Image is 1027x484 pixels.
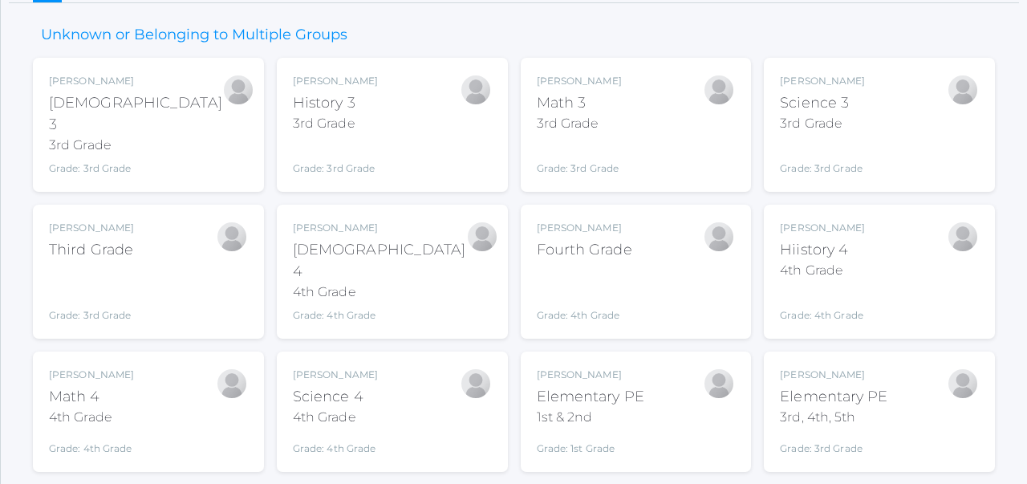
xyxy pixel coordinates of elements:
div: Joshua Bennett [947,368,979,400]
div: Joshua Bennett [460,368,492,400]
div: Joshua Bennett [460,74,492,106]
div: [PERSON_NAME] [780,368,887,382]
div: Grade: 3rd Grade [293,140,378,176]
div: 4th Grade [293,408,378,427]
div: Joshua Bennett [703,74,735,106]
div: Grade: 4th Grade [293,433,378,456]
div: Joshua Bennett [222,74,254,106]
div: 3rd Grade [49,136,222,155]
div: [PERSON_NAME] [49,221,134,235]
div: Joshua Bennett [466,221,498,253]
div: Science 3 [780,92,865,114]
div: 3rd Grade [537,114,622,133]
div: 3rd, 4th, 5th [780,408,887,427]
div: History 3 [293,92,378,114]
div: [PERSON_NAME] [49,74,222,88]
div: Hiistory 4 [780,239,865,261]
div: Math 3 [537,92,622,114]
div: Grade: 4th Grade [537,267,632,323]
div: Science 4 [293,386,378,408]
div: Grade: 3rd Grade [49,267,134,323]
div: Grade: 4th Grade [293,308,466,323]
div: [DEMOGRAPHIC_DATA] 3 [49,92,222,136]
div: Grade: 3rd Grade [49,161,222,176]
div: Fourth Grade [537,239,632,261]
div: Joshua Bennett [216,368,248,400]
div: [PERSON_NAME] [293,74,378,88]
div: [PERSON_NAME] [293,221,466,235]
div: [PERSON_NAME] [537,74,622,88]
div: 3rd Grade [293,114,378,133]
div: Grade: 4th Grade [49,433,134,456]
div: [PERSON_NAME] [293,368,378,382]
div: Grade: 3rd Grade [780,433,887,456]
div: [PERSON_NAME] [49,368,134,382]
div: Grade: 3rd Grade [780,140,865,176]
div: Grade: 1st Grade [537,433,644,456]
div: Elementary PE [780,386,887,408]
div: Grade: 3rd Grade [537,140,622,176]
div: Grade: 4th Grade [780,287,865,323]
div: Joshua Bennett [947,221,979,253]
div: 4th Grade [780,261,865,280]
div: [PERSON_NAME] [780,221,865,235]
div: 4th Grade [49,408,134,427]
div: [PERSON_NAME] [537,368,644,382]
div: Joshua Bennett [947,74,979,106]
div: 1st & 2nd [537,408,644,427]
div: Elementary PE [537,386,644,408]
div: 3rd Grade [780,114,865,133]
div: 4th Grade [293,283,466,302]
div: [PERSON_NAME] [537,221,632,235]
div: Joshua Bennett [703,368,735,400]
h3: Unknown or Belonging to Multiple Groups [33,27,355,43]
div: Third Grade [49,239,134,261]
div: [DEMOGRAPHIC_DATA] 4 [293,239,466,283]
div: Math 4 [49,386,134,408]
div: Joshua Bennett [216,221,248,253]
div: [PERSON_NAME] [780,74,865,88]
div: Joshua Bennett [703,221,735,253]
